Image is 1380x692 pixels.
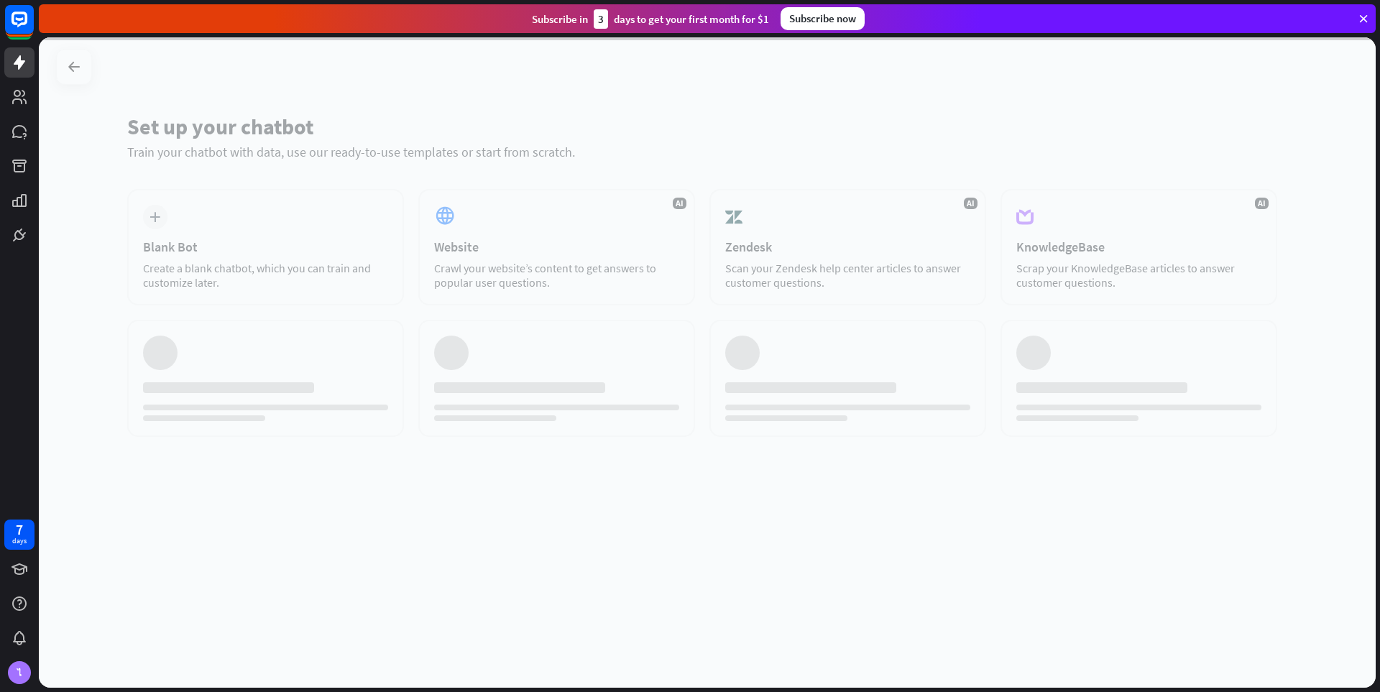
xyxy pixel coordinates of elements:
[594,9,608,29] div: 3
[8,661,31,684] div: ไ
[781,7,865,30] div: Subscribe now
[4,520,34,550] a: 7 days
[12,536,27,546] div: days
[16,523,23,536] div: 7
[532,9,769,29] div: Subscribe in days to get your first month for $1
